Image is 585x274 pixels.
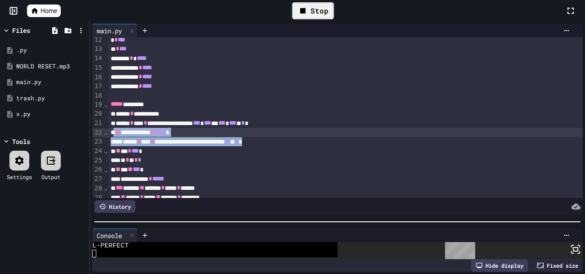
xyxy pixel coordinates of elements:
[471,259,528,272] div: Hide display
[92,100,103,110] div: 19
[12,137,30,146] div: Tools
[92,229,138,242] div: Console
[27,4,61,17] a: Home
[16,94,86,103] div: trash.py
[7,173,32,181] div: Settings
[103,166,108,173] span: Fold line
[94,200,135,213] div: History
[92,165,103,175] div: 26
[92,119,103,128] div: 21
[92,24,138,37] div: main.py
[532,259,583,272] div: Fixed size
[92,128,103,138] div: 22
[92,73,103,82] div: 16
[103,101,108,108] span: Fold line
[16,110,86,119] div: x.py
[16,78,86,87] div: main.py
[103,147,108,154] span: Fold line
[292,2,334,19] div: Stop
[40,6,57,15] span: Home
[92,193,103,203] div: 29
[12,26,30,35] div: Files
[103,194,108,201] span: Fold line
[103,129,108,136] span: Fold line
[16,46,86,55] div: .py
[92,242,129,250] span: L-PERFECT
[92,156,103,166] div: 25
[92,54,103,63] div: 14
[92,82,103,91] div: 17
[92,175,103,184] div: 27
[92,137,103,147] div: 23
[41,173,60,181] div: Output
[16,62,86,71] div: WORLD RESET.mp3
[92,45,103,54] div: 13
[92,231,126,240] div: Console
[92,91,103,100] div: 18
[92,109,103,119] div: 20
[92,147,103,156] div: 24
[92,26,126,36] div: main.py
[92,63,103,73] div: 15
[92,184,103,193] div: 28
[92,36,103,45] div: 12
[103,184,108,192] span: Fold line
